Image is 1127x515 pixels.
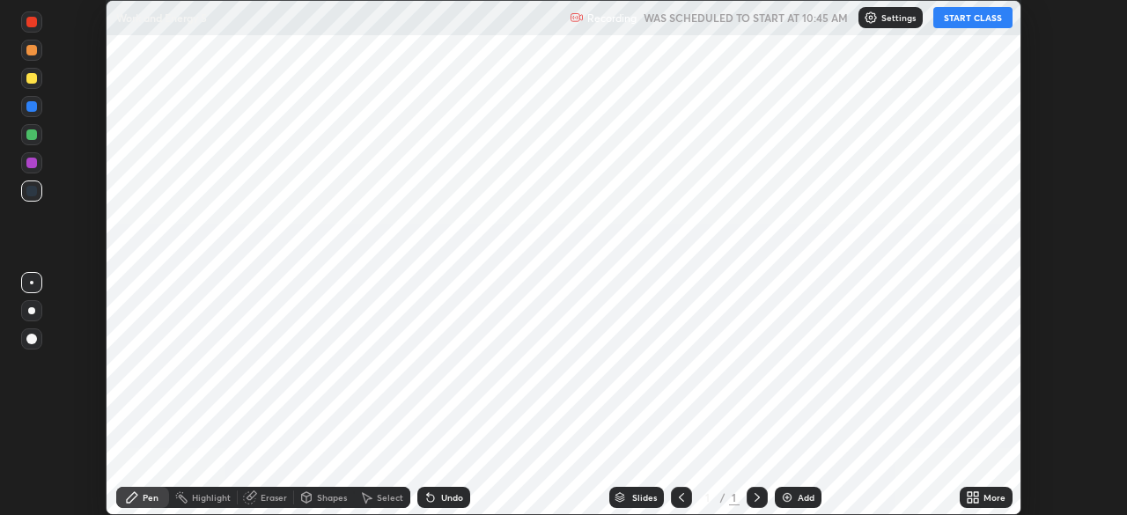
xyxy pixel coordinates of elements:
div: Add [798,493,814,502]
div: Undo [441,493,463,502]
div: Select [377,493,403,502]
div: Shapes [317,493,347,502]
div: Slides [632,493,657,502]
img: class-settings-icons [864,11,878,25]
img: recording.375f2c34.svg [570,11,584,25]
p: Work and Energy 5 [116,11,207,25]
p: Settings [881,13,916,22]
div: More [983,493,1005,502]
div: / [720,492,726,503]
div: 1 [729,489,740,505]
div: Pen [143,493,158,502]
div: 1 [699,492,717,503]
button: START CLASS [933,7,1013,28]
div: Eraser [261,493,287,502]
h5: WAS SCHEDULED TO START AT 10:45 AM [644,10,848,26]
div: Highlight [192,493,231,502]
p: Recording [587,11,637,25]
img: add-slide-button [780,490,794,504]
